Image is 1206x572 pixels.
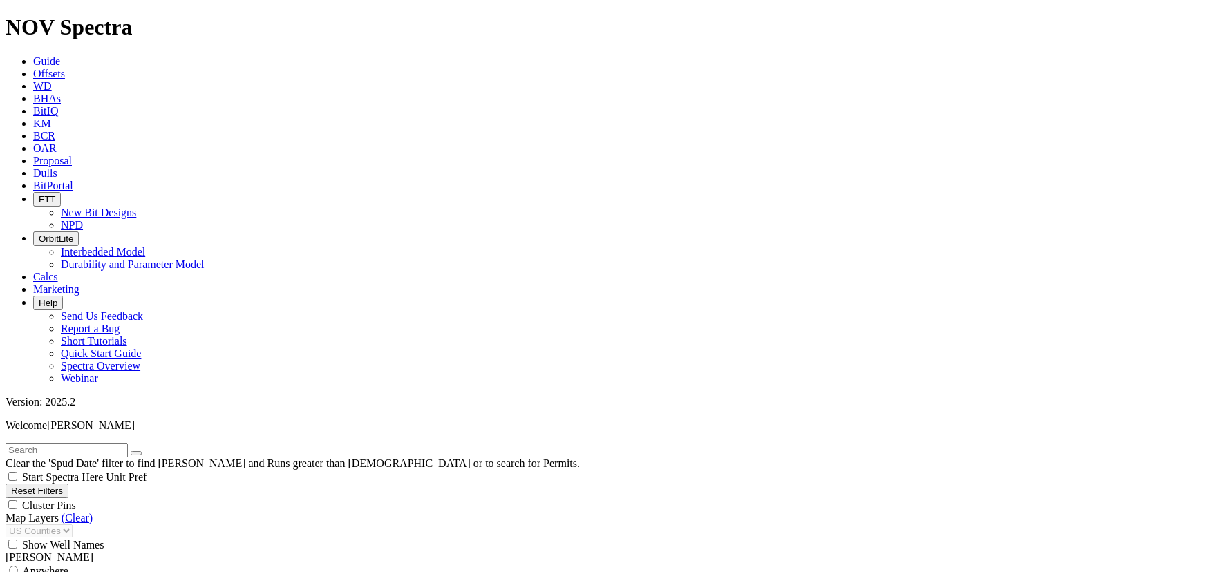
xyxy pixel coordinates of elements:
[61,246,145,258] a: Interbedded Model
[33,231,79,246] button: OrbitLite
[6,512,59,524] span: Map Layers
[6,15,1200,40] h1: NOV Spectra
[33,117,51,129] a: KM
[33,68,65,79] a: Offsets
[22,471,103,483] span: Start Spectra Here
[33,142,57,154] a: OAR
[33,283,79,295] a: Marketing
[6,443,128,457] input: Search
[6,551,1200,564] div: [PERSON_NAME]
[33,192,61,207] button: FTT
[61,310,143,322] a: Send Us Feedback
[33,167,57,179] a: Dulls
[6,484,68,498] button: Reset Filters
[33,180,73,191] a: BitPortal
[61,335,127,347] a: Short Tutorials
[22,539,104,551] span: Show Well Names
[33,155,72,166] a: Proposal
[61,347,141,359] a: Quick Start Guide
[8,472,17,481] input: Start Spectra Here
[33,80,52,92] a: WD
[106,471,147,483] span: Unit Pref
[33,55,60,67] a: Guide
[39,298,57,308] span: Help
[39,194,55,204] span: FTT
[33,105,58,117] a: BitIQ
[33,93,61,104] a: BHAs
[47,419,135,431] span: [PERSON_NAME]
[33,130,55,142] a: BCR
[61,258,205,270] a: Durability and Parameter Model
[33,271,58,283] a: Calcs
[39,233,73,244] span: OrbitLite
[61,207,136,218] a: New Bit Designs
[61,360,140,372] a: Spectra Overview
[6,396,1200,408] div: Version: 2025.2
[6,419,1200,432] p: Welcome
[22,499,76,511] span: Cluster Pins
[61,219,83,231] a: NPD
[61,372,98,384] a: Webinar
[6,457,580,469] span: Clear the 'Spud Date' filter to find [PERSON_NAME] and Runs greater than [DEMOGRAPHIC_DATA] or to...
[61,323,120,334] a: Report a Bug
[62,512,93,524] a: (Clear)
[33,296,63,310] button: Help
